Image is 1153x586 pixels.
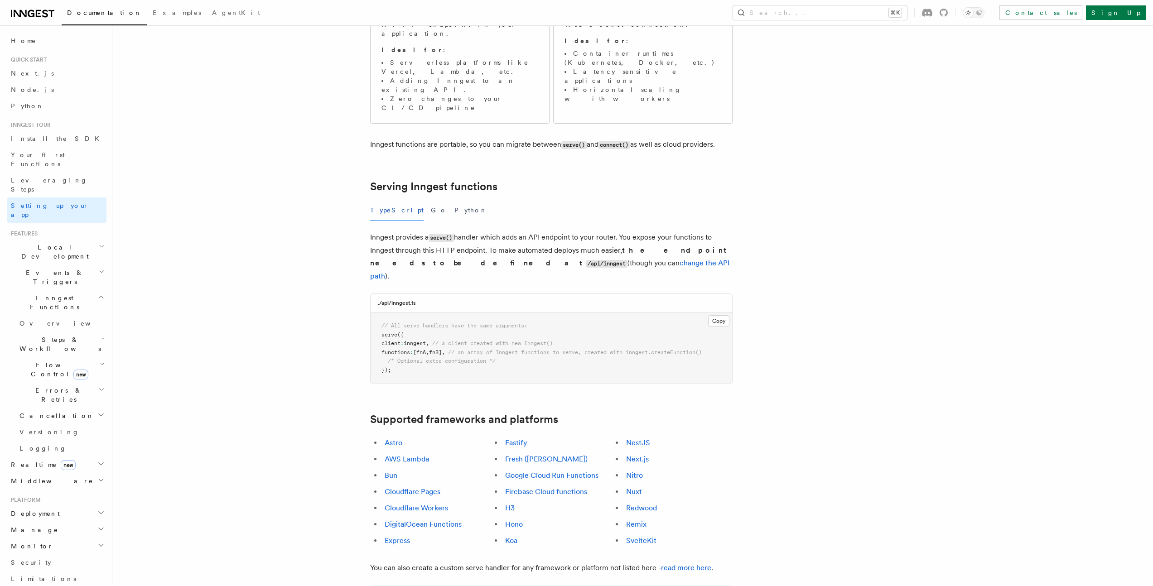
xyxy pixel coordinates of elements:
p: : [381,45,538,54]
span: // a client created with new Inngest() [432,340,553,346]
span: // All serve handlers have the same arguments: [381,322,527,329]
span: Security [11,559,51,566]
button: Middleware [7,473,106,489]
a: Home [7,33,106,49]
a: Contact sales [999,5,1082,20]
span: Steps & Workflows [16,335,101,353]
span: Limitations [11,575,76,582]
button: Events & Triggers [7,264,106,290]
a: SvelteKit [626,536,656,545]
span: , [426,340,429,346]
a: Install the SDK [7,130,106,147]
p: Inngest provides a handler which adds an API endpoint to your router. You expose your functions t... [370,231,733,283]
span: fnB] [429,349,442,355]
a: Versioning [16,424,106,440]
span: Manage [7,525,58,534]
button: Local Development [7,239,106,264]
a: Leveraging Steps [7,172,106,197]
a: read more here [661,563,711,572]
a: Security [7,554,106,571]
span: Your first Functions [11,151,65,168]
a: Nuxt [626,487,642,496]
a: Firebase Cloud functions [505,487,587,496]
button: Toggle dark mode [963,7,984,18]
a: Supported frameworks and platforms [370,413,558,426]
a: Redwood [626,504,657,512]
span: functions [381,349,410,355]
button: Flow Controlnew [16,357,106,382]
a: Bun [385,471,397,480]
span: client [381,340,400,346]
li: Latency sensitive applications [564,67,721,85]
span: Versioning [19,428,79,436]
span: Local Development [7,243,99,261]
a: Serving Inngest functions [370,180,497,193]
a: Next.js [626,455,649,463]
button: Realtimenew [7,456,106,473]
code: serve() [429,234,454,242]
span: [fnA [413,349,426,355]
span: Next.js [11,70,54,77]
a: Nitro [626,471,643,480]
a: AgentKit [207,3,265,24]
button: Manage [7,522,106,538]
a: Python [7,98,106,114]
span: Examples [153,9,201,16]
a: DigitalOcean Functions [385,520,462,528]
a: Fresh ([PERSON_NAME]) [505,455,588,463]
button: Monitor [7,538,106,554]
a: Sign Up [1086,5,1146,20]
a: Documentation [62,3,147,25]
span: new [73,370,88,379]
a: Next.js [7,65,106,82]
span: Errors & Retries [16,386,98,404]
a: Examples [147,3,207,24]
span: new [61,460,76,470]
a: Hono [505,520,523,528]
div: Inngest Functions [7,315,106,456]
span: , [426,349,429,355]
button: Search...⌘K [733,5,907,20]
a: AWS Lambda [385,455,429,463]
li: Horizontal scaling with workers [564,85,721,103]
button: Errors & Retries [16,382,106,408]
button: Go [431,200,447,221]
span: Realtime [7,460,76,469]
span: Events & Triggers [7,268,99,286]
code: /api/inngest [586,260,627,268]
h3: ./api/inngest.ts [378,299,416,307]
span: Install the SDK [11,135,105,142]
span: Monitor [7,542,53,551]
span: : [400,340,404,346]
span: }); [381,367,391,373]
a: Astro [385,438,402,447]
span: serve [381,331,397,338]
a: Node.js [7,82,106,98]
span: ({ [397,331,404,338]
span: Flow Control [16,360,100,379]
span: AgentKit [212,9,260,16]
span: Middleware [7,476,93,485]
a: Koa [505,536,517,545]
a: Google Cloud Run Functions [505,471,598,480]
button: TypeScript [370,200,424,221]
span: Setting up your app [11,202,89,218]
span: Python [11,102,44,110]
span: inngest [404,340,426,346]
kbd: ⌘K [889,8,902,17]
button: Inngest Functions [7,290,106,315]
a: Cloudflare Pages [385,487,440,496]
span: Leveraging Steps [11,177,87,193]
a: Logging [16,440,106,456]
a: H3 [505,504,515,512]
span: : [410,349,413,355]
button: Copy [708,315,729,327]
button: Steps & Workflows [16,331,106,357]
strong: Ideal for [564,37,626,44]
span: Platform [7,496,41,504]
span: Quick start [7,56,47,63]
span: Documentation [67,9,142,16]
a: Remix [626,520,646,528]
a: Express [385,536,410,545]
span: Home [11,36,36,45]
